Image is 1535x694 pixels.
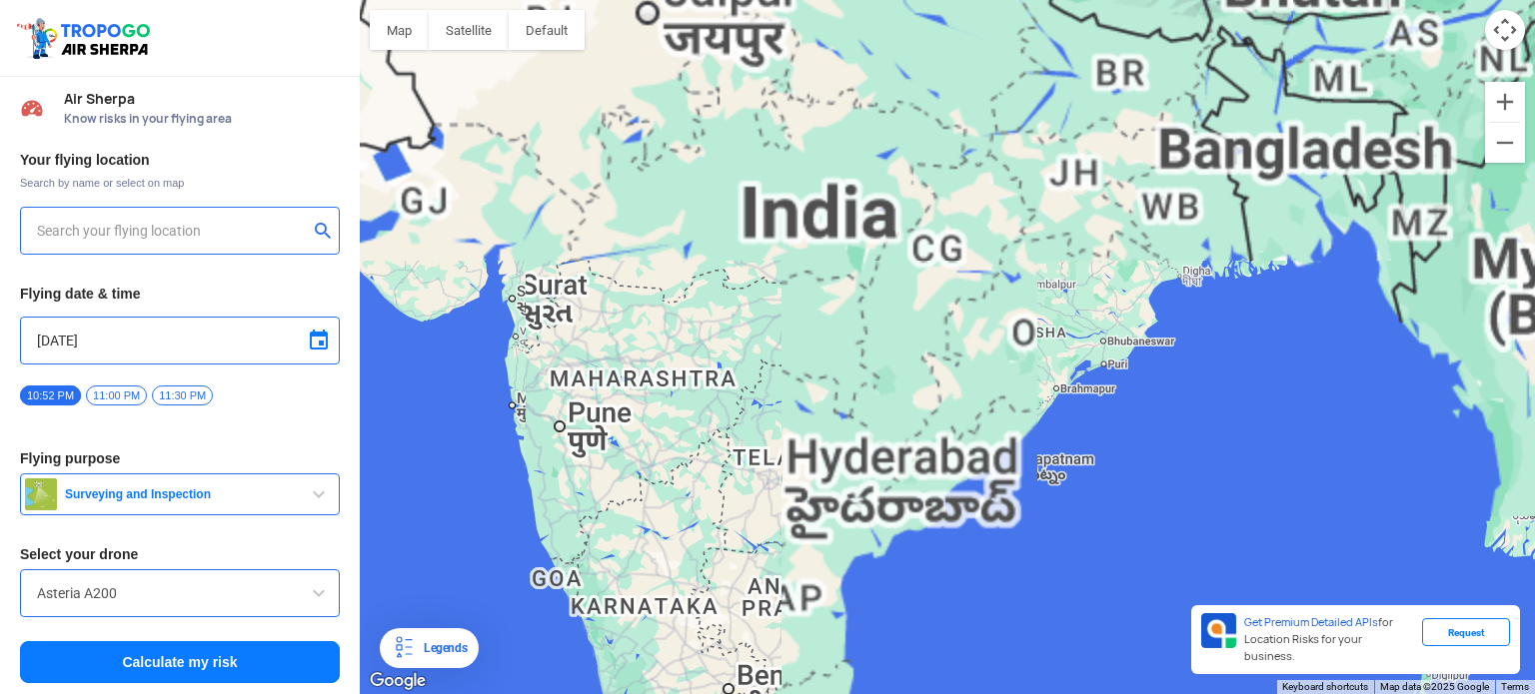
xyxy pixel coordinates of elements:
[20,175,340,191] span: Search by name or select on map
[37,329,323,352] input: Select Date
[1485,10,1525,50] button: Map camera controls
[370,10,429,50] button: Show street map
[416,636,467,660] div: Legends
[152,385,213,405] span: 11:30 PM
[1501,681,1529,692] a: Terms
[20,547,340,561] h3: Select your drone
[20,451,340,465] h3: Flying purpose
[25,478,57,510] img: survey.png
[64,91,340,107] span: Air Sherpa
[15,15,157,61] img: ic_tgdronemaps.svg
[20,96,44,120] img: Risk Scores
[20,641,340,683] button: Calculate my risk
[392,636,416,660] img: Legends
[1282,680,1368,694] button: Keyboard shortcuts
[365,668,431,694] img: Google
[365,668,431,694] a: Open this area in Google Maps (opens a new window)
[20,153,340,167] h3: Your flying location
[37,581,323,605] input: Search by name or Brand
[1236,613,1422,666] div: for Location Risks for your business.
[1201,613,1236,648] img: Premium APIs
[86,385,147,405] span: 11:00 PM
[1380,681,1489,692] span: Map data ©2025 Google
[1422,618,1510,646] div: Request
[1244,615,1378,629] span: Get Premium Detailed APIs
[20,473,340,515] button: Surveying and Inspection
[57,486,307,502] span: Surveying and Inspection
[20,385,81,405] span: 10:52 PM
[1485,82,1525,122] button: Zoom in
[1485,123,1525,163] button: Zoom out
[429,10,509,50] button: Show satellite imagery
[20,287,340,301] h3: Flying date & time
[37,219,308,243] input: Search your flying location
[64,111,340,127] span: Know risks in your flying area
